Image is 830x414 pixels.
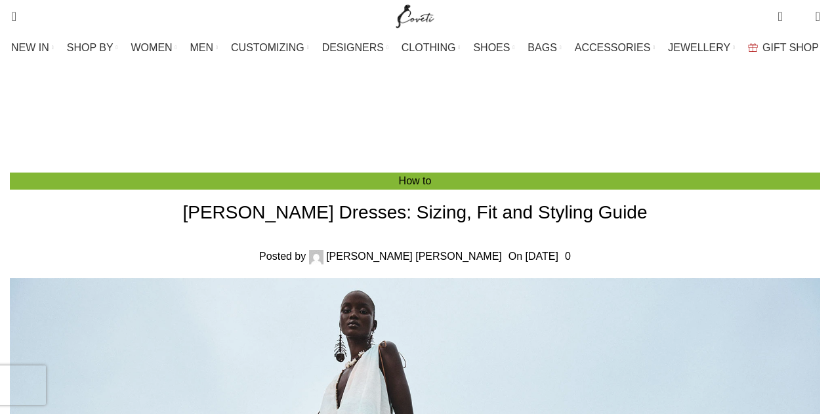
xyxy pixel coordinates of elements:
[131,41,173,54] span: WOMEN
[131,35,177,61] a: WOMEN
[399,175,432,186] a: How to
[190,35,218,61] a: MEN
[528,41,556,54] span: BAGS
[231,41,304,54] span: CUSTOMIZING
[393,10,437,21] a: Site logo
[3,3,16,30] a: Search
[575,41,651,54] span: ACCESSORIES
[473,41,510,54] span: SHOES
[322,41,384,54] span: DESIGNERS
[528,35,561,61] a: BAGS
[508,251,558,262] time: On [DATE]
[429,119,462,131] a: How to
[575,35,655,61] a: ACCESSORIES
[771,3,789,30] a: 0
[259,251,306,262] span: Posted by
[402,35,461,61] a: CLOTHING
[11,41,49,54] span: NEW IN
[231,35,309,61] a: CUSTOMIZING
[668,35,735,61] a: JEWELLERY
[473,35,514,61] a: SHOES
[190,41,214,54] span: MEN
[748,35,819,61] a: GIFT SHOP
[793,3,806,30] div: My Wishlist
[762,41,819,54] span: GIFT SHOP
[748,43,758,52] img: GiftBag
[795,13,805,23] span: 0
[309,250,323,264] img: author-avatar
[3,35,827,61] div: Main navigation
[402,41,456,54] span: CLOTHING
[326,251,502,262] a: [PERSON_NAME] [PERSON_NAME]
[11,35,54,61] a: NEW IN
[10,199,820,225] h1: [PERSON_NAME] Dresses: Sizing, Fit and Styling Guide
[67,41,114,54] span: SHOP BY
[67,35,118,61] a: SHOP BY
[668,41,730,54] span: JEWELLERY
[388,119,416,131] a: Home
[779,7,789,16] span: 0
[396,75,453,110] h3: Blog
[322,35,388,61] a: DESIGNERS
[565,251,571,262] a: 0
